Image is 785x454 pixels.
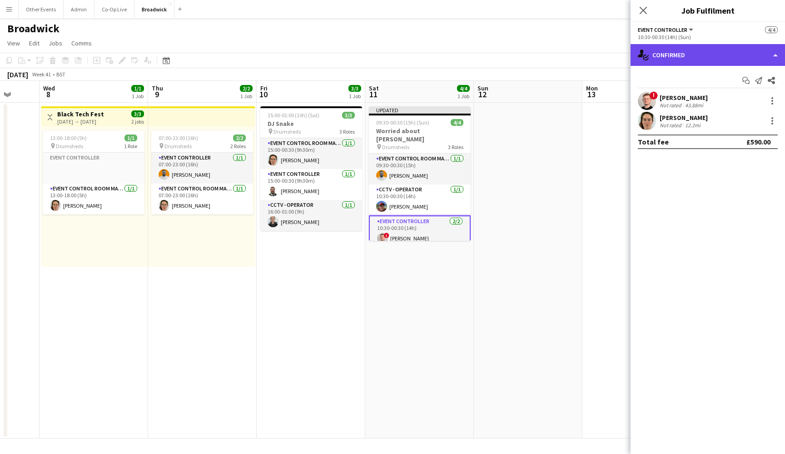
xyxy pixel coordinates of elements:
[7,70,28,79] div: [DATE]
[134,0,174,18] button: Broadwick
[56,143,83,150] span: Drumsheds
[151,131,253,215] app-job-card: 07:00-23:00 (16h)2/2 Drumsheds2 RolesEvent Controller1/107:00-23:00 (16h)[PERSON_NAME]Event Contr...
[260,169,362,200] app-card-role: Event Controller1/115:00-00:30 (9h30m)[PERSON_NAME]
[638,34,778,40] div: 10:30-00:30 (14h) (Sun)
[56,71,65,78] div: BST
[638,137,669,146] div: Total fee
[71,39,92,47] span: Comms
[586,84,598,92] span: Mon
[476,89,488,100] span: 12
[457,85,470,92] span: 4/4
[230,143,246,150] span: 2 Roles
[233,135,246,141] span: 2/2
[638,26,687,33] span: Event Controller
[25,37,43,49] a: Edit
[240,85,253,92] span: 2/2
[369,106,471,241] app-job-card: Updated09:30-00:30 (15h) (Sun)4/4Worried about [PERSON_NAME] Drumsheds3 RolesEvent Control Room M...
[369,127,471,143] h3: Worried about [PERSON_NAME]
[260,138,362,169] app-card-role: Event Control Room Manager1/115:00-00:30 (9h30m)[PERSON_NAME]
[45,37,66,49] a: Jobs
[660,94,708,102] div: [PERSON_NAME]
[7,22,60,35] h1: Broadwick
[43,184,144,215] app-card-role: Event Control Room Manager1/113:00-18:00 (5h)[PERSON_NAME]
[131,117,144,125] div: 2 jobs
[68,37,95,49] a: Comms
[638,26,695,33] button: Event Controller
[50,135,87,141] span: 13:00-18:00 (5h)
[260,106,362,231] app-job-card: 15:00-01:00 (10h) (Sat)3/3DJ Snake Drumsheds3 RolesEvent Control Room Manager1/115:00-00:30 (9h30...
[477,84,488,92] span: Sun
[124,135,137,141] span: 1/1
[150,89,163,100] span: 9
[376,119,429,126] span: 09:30-00:30 (15h) (Sun)
[451,119,463,126] span: 4/4
[43,84,55,92] span: Wed
[369,84,379,92] span: Sat
[369,185,471,215] app-card-role: CCTV - Operator1/110:30-00:30 (14h)[PERSON_NAME]
[7,39,20,47] span: View
[19,0,64,18] button: Other Events
[240,93,252,100] div: 1 Job
[585,89,598,100] span: 13
[260,84,268,92] span: Fri
[448,144,463,150] span: 3 Roles
[64,0,94,18] button: Admin
[342,112,355,119] span: 3/3
[4,37,24,49] a: View
[765,26,778,33] span: 4/4
[339,128,355,135] span: 3 Roles
[30,71,53,78] span: Week 41
[660,102,683,109] div: Not rated
[746,137,770,146] div: £590.00
[57,118,104,125] div: [DATE] → [DATE]
[369,215,471,261] app-card-role: Event Controller2/210:30-00:30 (14h)![PERSON_NAME]
[457,93,469,100] div: 1 Job
[660,114,708,122] div: [PERSON_NAME]
[683,102,705,109] div: 43.88mi
[631,5,785,16] h3: Job Fulfilment
[159,135,198,141] span: 07:00-23:00 (16h)
[29,39,40,47] span: Edit
[348,85,361,92] span: 3/3
[683,122,702,129] div: 12.2mi
[349,93,361,100] div: 1 Job
[131,110,144,117] span: 3/3
[650,91,658,100] span: !
[43,131,144,215] app-job-card: 13:00-18:00 (5h)1/1 Drumsheds1 RoleEvent ControllerEvent Control Room Manager1/113:00-18:00 (5h)[...
[57,110,104,118] h3: Black Tech Fest
[131,85,144,92] span: 1/1
[631,44,785,66] div: Confirmed
[382,144,409,150] span: Drumsheds
[259,89,268,100] span: 10
[268,112,319,119] span: 15:00-01:00 (10h) (Sat)
[164,143,192,150] span: Drumsheds
[151,184,253,215] app-card-role: Event Control Room Manager1/107:00-23:00 (16h)[PERSON_NAME]
[273,128,301,135] span: Drumsheds
[260,120,362,128] h3: DJ Snake
[152,84,163,92] span: Thu
[124,143,137,150] span: 1 Role
[369,154,471,185] app-card-role: Event Control Room Manager1/109:30-00:30 (15h)[PERSON_NAME]
[368,89,379,100] span: 11
[42,89,55,100] span: 8
[94,0,134,18] button: Co-Op Live
[660,122,683,129] div: Not rated
[369,106,471,114] div: Updated
[132,93,144,100] div: 1 Job
[151,153,253,184] app-card-role: Event Controller1/107:00-23:00 (16h)[PERSON_NAME]
[49,39,62,47] span: Jobs
[260,200,362,231] app-card-role: CCTV - Operator1/116:00-01:00 (9h)[PERSON_NAME]
[43,153,144,184] app-card-role-placeholder: Event Controller
[384,233,389,238] span: !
